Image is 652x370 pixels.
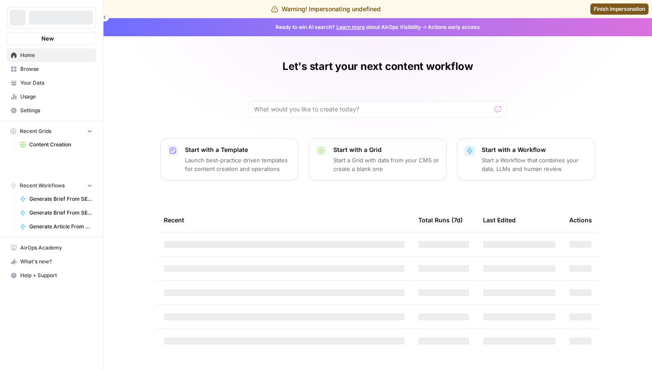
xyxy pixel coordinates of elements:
[41,34,54,43] span: New
[160,138,298,180] button: Start with a TemplateLaunch best-practice driven templates for content creation and operations
[20,79,92,87] span: Your Data
[333,156,439,173] p: Start a Grid with data from your CMS or create a blank one
[20,93,92,101] span: Usage
[418,208,463,232] div: Total Runs (7d)
[20,182,65,190] span: Recent Workflows
[336,24,365,30] a: Learn more
[7,255,96,268] div: What's new?
[428,23,480,31] span: Actions early access
[29,209,92,217] span: Generate Brief From SERP 2
[7,179,96,192] button: Recent Workflows
[20,127,51,135] span: Recent Grids
[20,272,92,279] span: Help + Support
[282,60,473,73] h1: Let's start your next content workflow
[16,220,96,234] a: Generate Article From Outline
[7,90,96,104] a: Usage
[254,105,491,114] input: What would you like to create today?
[7,255,96,269] button: What's new?
[482,156,588,173] p: Start a Workflow that combines your data, LLMs and human review
[16,138,96,152] a: Content Creation
[482,145,588,154] p: Start with a Workflow
[29,141,92,149] span: Content Creation
[20,244,92,252] span: AirOps Academy
[20,51,92,59] span: Home
[185,145,291,154] p: Start with a Template
[164,208,404,232] div: Recent
[185,156,291,173] p: Launch best-practice driven templates for content creation and operations
[309,138,447,180] button: Start with a GridStart a Grid with data from your CMS or create a blank one
[271,5,381,13] div: Warning! Impersonating undefined
[7,76,96,90] a: Your Data
[20,107,92,114] span: Settings
[7,241,96,255] a: AirOps Academy
[16,192,96,206] a: Generate Brief From SERP
[20,65,92,73] span: Browse
[483,208,516,232] div: Last Edited
[7,48,96,62] a: Home
[29,195,92,203] span: Generate Brief From SERP
[590,3,649,15] a: Finish impersonation
[16,206,96,220] a: Generate Brief From SERP 2
[7,32,96,45] button: New
[569,208,592,232] div: Actions
[457,138,595,180] button: Start with a WorkflowStart a Workflow that combines your data, LLMs and human review
[7,125,96,138] button: Recent Grids
[594,5,645,13] span: Finish impersonation
[7,104,96,117] a: Settings
[29,223,92,231] span: Generate Article From Outline
[276,23,421,31] span: Ready to win AI search? about AirOps Visibility
[333,145,439,154] p: Start with a Grid
[7,269,96,282] button: Help + Support
[7,62,96,76] a: Browse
